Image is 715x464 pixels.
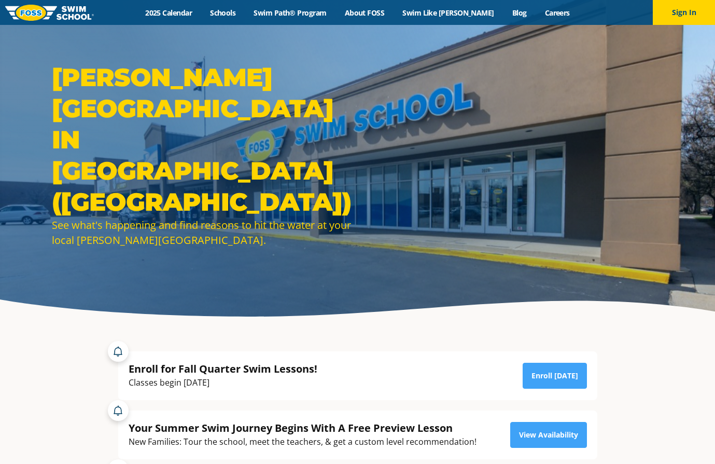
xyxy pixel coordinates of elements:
div: New Families: Tour the school, meet the teachers, & get a custom level recommendation! [129,435,476,449]
a: View Availability [510,422,587,448]
div: Classes begin [DATE] [129,376,317,390]
h1: [PERSON_NAME][GEOGRAPHIC_DATA] in [GEOGRAPHIC_DATA] ([GEOGRAPHIC_DATA]) [52,62,353,217]
div: See what's happening and find reasons to hit the water at your local [PERSON_NAME][GEOGRAPHIC_DATA]. [52,217,353,248]
a: Schools [201,8,245,18]
a: Swim Path® Program [245,8,335,18]
div: Enroll for Fall Quarter Swim Lessons! [129,362,317,376]
a: About FOSS [335,8,394,18]
a: Careers [536,8,579,18]
a: Blog [503,8,536,18]
img: FOSS Swim School Logo [5,5,94,21]
a: Swim Like [PERSON_NAME] [394,8,503,18]
a: Enroll [DATE] [523,363,587,389]
a: 2025 Calendar [136,8,201,18]
div: Your Summer Swim Journey Begins With A Free Preview Lesson [129,421,476,435]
